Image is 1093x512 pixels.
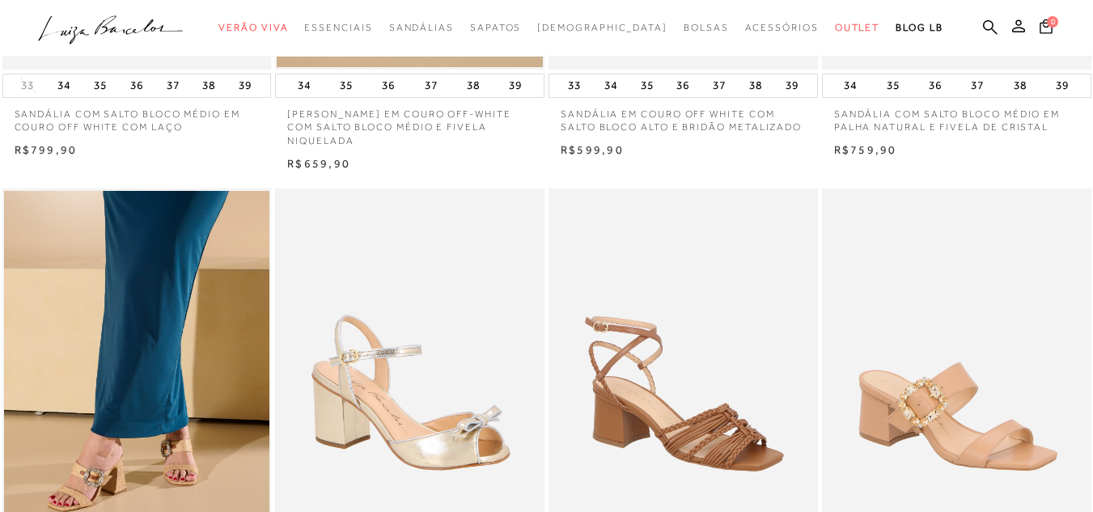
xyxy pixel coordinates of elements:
button: 34 [293,74,316,97]
button: 33 [563,74,586,97]
a: categoryNavScreenReaderText [745,13,819,43]
a: categoryNavScreenReaderText [684,13,729,43]
span: Essenciais [304,22,372,33]
a: BLOG LB [896,13,943,43]
button: 37 [966,74,989,97]
span: Sapatos [470,22,521,33]
button: 37 [162,74,184,97]
button: 36 [125,74,148,97]
button: 39 [234,74,256,97]
a: [PERSON_NAME] EM COURO OFF-WHITE COM SALTO BLOCO MÉDIO E FIVELA NIQUELADA [275,98,544,148]
button: 38 [462,74,485,97]
button: 37 [708,74,731,97]
button: 39 [1051,74,1074,97]
a: SANDÁLIA COM SALTO BLOCO MÉDIO EM COURO OFF WHITE COM LAÇO [2,98,272,135]
a: SANDÁLIA EM COURO OFF WHITE COM SALTO BLOCO ALTO E BRIDÃO METALIZADO [549,98,818,135]
span: R$659,90 [287,157,350,170]
button: 36 [671,74,694,97]
button: 37 [420,74,443,97]
button: 39 [504,74,527,97]
button: 0 [1035,18,1057,40]
a: categoryNavScreenReaderText [389,13,454,43]
a: categoryNavScreenReaderText [470,13,521,43]
a: noSubCategoriesText [537,13,667,43]
button: 35 [882,74,904,97]
a: categoryNavScreenReaderText [218,13,288,43]
span: R$759,90 [834,143,897,156]
button: 39 [781,74,803,97]
span: Sandálias [389,22,454,33]
span: Verão Viva [218,22,288,33]
span: Acessórios [745,22,819,33]
span: R$799,90 [15,143,78,156]
button: 36 [377,74,400,97]
button: 34 [599,74,622,97]
button: 34 [839,74,862,97]
a: categoryNavScreenReaderText [304,13,372,43]
button: 35 [89,74,112,97]
span: R$599,90 [561,143,624,156]
span: [DEMOGRAPHIC_DATA] [537,22,667,33]
span: Bolsas [684,22,729,33]
a: SANDÁLIA COM SALTO BLOCO MÉDIO EM PALHA NATURAL E FIVELA DE CRISTAL [822,98,1091,135]
span: 0 [1047,16,1058,28]
button: 38 [197,74,220,97]
button: 38 [1009,74,1032,97]
span: BLOG LB [896,22,943,33]
button: 38 [744,74,767,97]
button: 35 [335,74,358,97]
button: 35 [636,74,659,97]
button: 33 [16,78,39,93]
button: 36 [924,74,947,97]
button: 34 [53,74,75,97]
a: categoryNavScreenReaderText [835,13,880,43]
span: Outlet [835,22,880,33]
